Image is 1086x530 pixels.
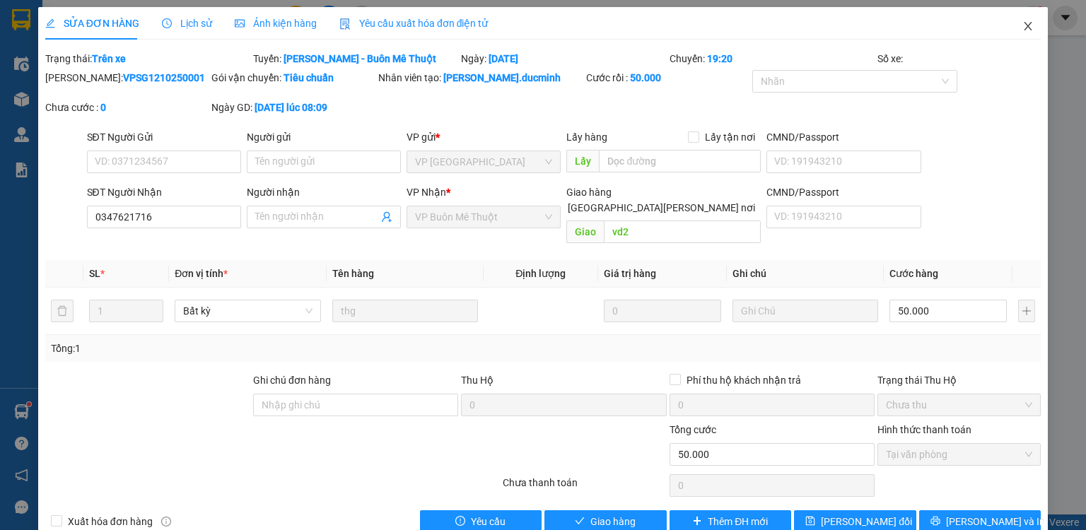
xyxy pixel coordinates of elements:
span: Yêu cầu [471,514,506,529]
span: Giao hàng [566,187,612,198]
input: VD: Bàn, Ghế [332,300,478,322]
span: check [575,516,585,527]
input: 0 [604,300,721,322]
span: Lấy tận nơi [699,129,761,145]
div: Tuyến: [252,51,460,66]
button: Close [1008,7,1048,47]
span: Lấy [566,150,599,172]
span: Bất kỳ [183,300,312,322]
span: Thu Hộ [461,375,494,386]
span: Định lượng [515,268,566,279]
div: SĐT Người Gửi [87,129,241,145]
span: Tên hàng [332,268,374,279]
span: clock-circle [162,18,172,28]
span: save [805,516,815,527]
b: [PERSON_NAME].ducminh [443,72,561,83]
span: Phí thu hộ khách nhận trả [681,372,807,388]
span: Giao hàng [590,514,636,529]
th: Ghi chú [727,260,884,288]
div: Chưa thanh toán [501,475,667,500]
span: plus [692,516,702,527]
span: VP Buôn Mê Thuột [415,206,552,228]
span: Thêm ĐH mới [708,514,768,529]
div: Người gửi [247,129,401,145]
img: icon [339,18,351,30]
span: [PERSON_NAME] và In [946,514,1045,529]
div: [PERSON_NAME]: [45,70,209,86]
span: Chưa thu [886,394,1032,416]
div: CMND/Passport [766,129,921,145]
span: Lịch sử [162,18,212,29]
b: 50.000 [630,72,661,83]
span: edit [45,18,55,28]
div: Chuyến: [668,51,876,66]
span: [GEOGRAPHIC_DATA][PERSON_NAME] nơi [562,200,761,216]
div: Nhân viên tạo: [378,70,583,86]
span: [PERSON_NAME] đổi [821,514,912,529]
b: 19:20 [707,53,732,64]
b: VPSG1210250001 [123,72,205,83]
span: exclamation-circle [455,516,465,527]
input: Ghi chú đơn hàng [253,394,458,416]
label: Hình thức thanh toán [877,424,971,435]
b: Trên xe [92,53,126,64]
span: user-add [381,211,392,223]
input: Dọc đường [604,220,761,243]
span: SỬA ĐƠN HÀNG [45,18,139,29]
b: [DATE] lúc 08:09 [255,102,327,113]
span: Cước hàng [889,268,938,279]
span: Giá trị hàng [604,268,656,279]
div: Tổng: 1 [51,341,420,356]
b: Tiêu chuẩn [284,72,334,83]
div: VP gửi [407,129,561,145]
span: Yêu cầu xuất hóa đơn điện tử [339,18,489,29]
b: [DATE] [489,53,518,64]
span: info-circle [161,517,171,526]
span: Ảnh kiện hàng [235,18,317,29]
span: Tổng cước [670,424,716,435]
div: Số xe: [876,51,1042,66]
span: printer [930,516,940,527]
button: plus [1018,300,1035,322]
div: CMND/Passport [766,184,921,200]
b: 0 [100,102,106,113]
span: close [1022,20,1034,32]
div: Gói vận chuyển: [211,70,375,86]
input: Ghi Chú [732,300,878,322]
div: Ngày: [460,51,667,66]
span: SL [89,268,100,279]
span: Đơn vị tính [175,268,228,279]
span: picture [235,18,245,28]
input: Dọc đường [599,150,761,172]
div: SĐT Người Nhận [87,184,241,200]
div: Cước rồi : [586,70,749,86]
span: Giao [566,220,604,243]
span: Lấy hàng [566,131,607,143]
span: Xuất hóa đơn hàng [62,514,158,529]
button: delete [51,300,74,322]
span: Tại văn phòng [886,444,1032,465]
div: Trạng thái Thu Hộ [877,372,1041,388]
div: Trạng thái: [44,51,252,66]
span: VP Sài Gòn [415,151,552,172]
b: [PERSON_NAME] - Buôn Mê Thuột [284,53,436,64]
label: Ghi chú đơn hàng [253,375,331,386]
span: VP Nhận [407,187,446,198]
div: Người nhận [247,184,401,200]
div: Chưa cước : [45,100,209,115]
div: Ngày GD: [211,100,375,115]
